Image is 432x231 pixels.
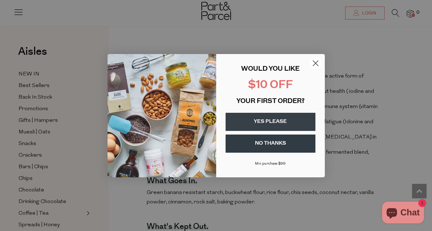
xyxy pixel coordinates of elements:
[255,162,286,166] span: Min purchase $99
[226,113,315,131] button: YES PLEASE
[236,98,305,105] span: YOUR FIRST ORDER?
[309,57,322,70] button: Close dialog
[226,135,315,153] button: NO THANKS
[108,54,216,177] img: 43fba0fb-7538-40bc-babb-ffb1a4d097bc.jpeg
[380,202,426,225] inbox-online-store-chat: Shopify online store chat
[241,66,299,73] span: WOULD YOU LIKE
[248,80,293,91] span: $10 OFF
